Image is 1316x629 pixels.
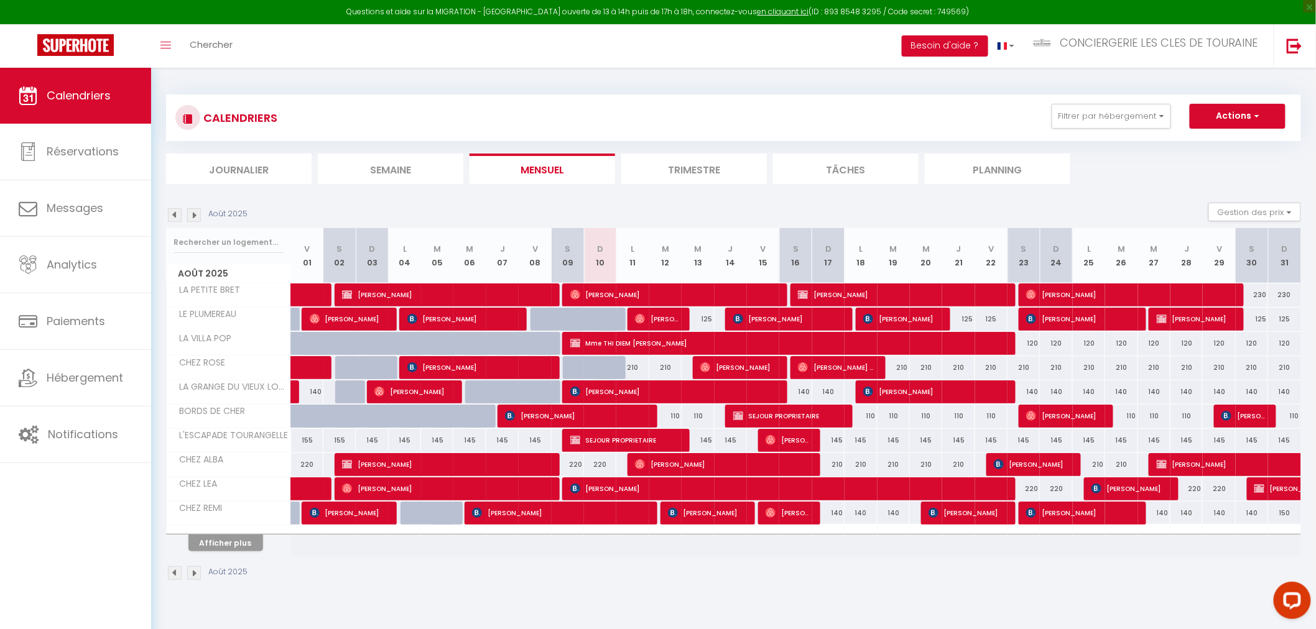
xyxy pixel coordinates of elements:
[433,243,441,255] abbr: M
[169,502,226,515] span: CHEZ REMI
[208,566,248,578] p: Août 2025
[766,501,809,525] span: [PERSON_NAME]
[453,429,486,452] div: 145
[1026,501,1134,525] span: [PERSON_NAME]
[389,228,421,283] th: 04
[421,228,453,283] th: 05
[486,429,519,452] div: 145
[845,405,877,428] div: 110
[200,104,277,132] h3: CALENDRIERS
[910,429,942,452] div: 145
[773,154,919,184] li: Tâches
[1040,477,1072,500] div: 220
[922,243,930,255] abbr: M
[1073,380,1105,403] div: 140
[1024,24,1274,68] a: ... CONCIERGERIE LES CLES DE TOURAINE
[1138,380,1170,403] div: 140
[798,283,1003,306] span: [PERSON_NAME]
[407,356,547,379] span: [PERSON_NAME]
[1221,404,1264,428] span: [PERSON_NAME]
[957,243,962,255] abbr: J
[942,429,975,452] div: 145
[291,380,323,403] div: 140
[570,283,775,306] span: [PERSON_NAME]
[470,154,615,184] li: Mensuel
[694,243,702,255] abbr: M
[48,426,118,442] span: Notifications
[565,243,570,255] abbr: S
[942,405,975,428] div: 110
[910,356,942,379] div: 210
[1040,332,1072,355] div: 120
[1073,332,1105,355] div: 120
[890,243,897,255] abbr: M
[925,154,1070,184] li: Planning
[878,356,910,379] div: 210
[793,243,799,255] abbr: S
[1170,380,1203,403] div: 140
[1157,307,1232,331] span: [PERSON_NAME]
[570,380,775,403] span: [PERSON_NAME]
[466,243,474,255] abbr: M
[910,453,942,476] div: 210
[37,34,114,56] img: Super Booking
[1203,332,1235,355] div: 120
[180,24,242,68] a: Chercher
[1203,228,1235,283] th: 29
[552,228,584,283] th: 09
[1040,356,1072,379] div: 210
[1040,429,1072,452] div: 145
[812,380,845,403] div: 140
[845,502,877,525] div: 140
[1008,429,1040,452] div: 145
[859,243,863,255] abbr: L
[635,452,807,476] span: [PERSON_NAME]
[1203,477,1235,500] div: 220
[519,429,551,452] div: 145
[1105,429,1138,452] div: 145
[342,477,547,500] span: [PERSON_NAME]
[519,228,551,283] th: 08
[733,307,841,331] span: [PERSON_NAME]
[1236,308,1268,331] div: 125
[169,405,249,418] span: BORDS DE CHER
[975,228,1008,283] th: 22
[616,228,649,283] th: 11
[616,356,649,379] div: 210
[733,404,841,428] span: SEJOUR PROPRIETAIRE
[570,331,1001,355] span: Mme THI DIEM [PERSON_NAME]
[1105,405,1138,428] div: 110
[1170,332,1203,355] div: 120
[356,429,388,452] div: 145
[1287,38,1302,53] img: logout
[1138,405,1170,428] div: 110
[1008,332,1040,355] div: 120
[323,228,356,283] th: 02
[1236,283,1268,306] div: 230
[1236,429,1268,452] div: 145
[910,405,942,428] div: 110
[975,405,1008,428] div: 110
[169,283,244,297] span: LA PETITE BRET
[1208,203,1301,221] button: Gestion des prix
[500,243,505,255] abbr: J
[1105,356,1138,379] div: 210
[798,356,873,379] span: [PERSON_NAME] Del [PERSON_NAME] Del Pino
[323,429,356,452] div: 155
[1054,243,1060,255] abbr: D
[342,452,547,476] span: [PERSON_NAME]
[812,502,845,525] div: 140
[1105,228,1138,283] th: 26
[631,243,635,255] abbr: L
[1268,380,1301,403] div: 140
[1026,307,1134,331] span: [PERSON_NAME]
[728,243,733,255] abbr: J
[1033,38,1052,48] img: ...
[662,243,669,255] abbr: M
[825,243,832,255] abbr: D
[47,370,123,385] span: Hébergement
[169,332,235,346] span: LA VILLA POP
[1138,228,1170,283] th: 27
[318,154,463,184] li: Semaine
[1170,356,1203,379] div: 210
